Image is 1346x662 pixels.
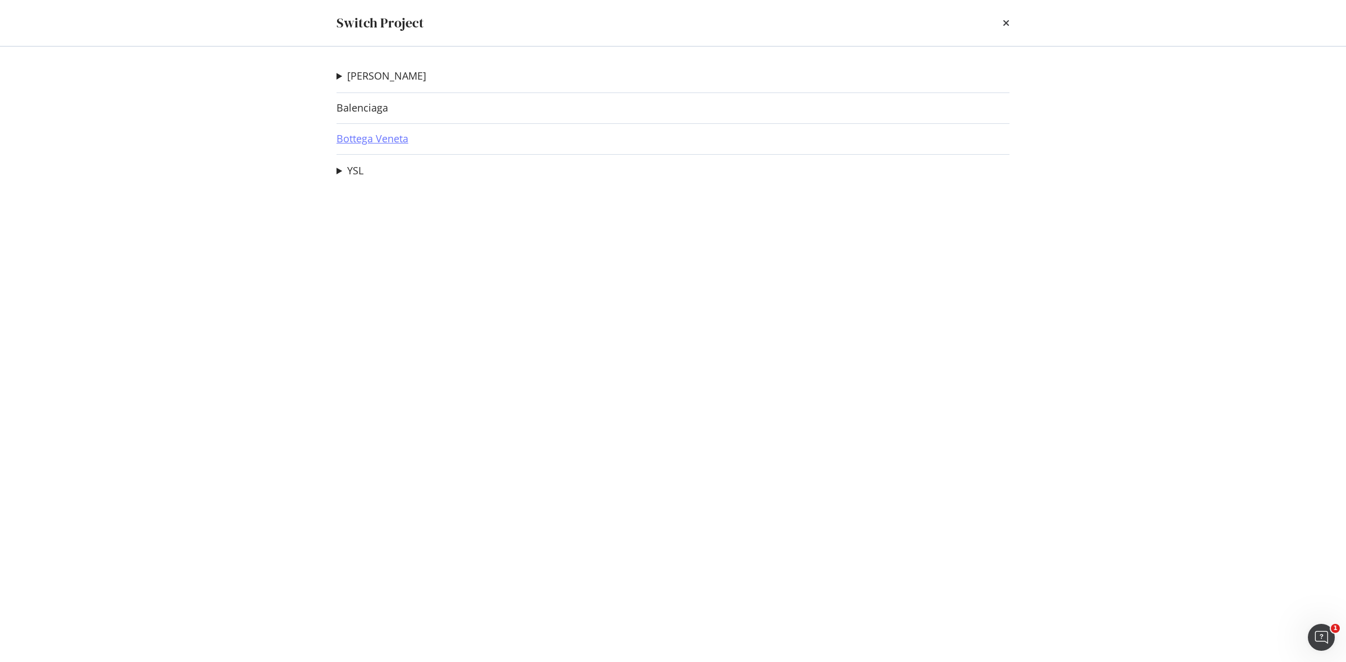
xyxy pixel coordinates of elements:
[336,133,408,145] a: Bottega Veneta
[347,70,426,82] a: [PERSON_NAME]
[336,102,388,114] a: Balenciaga
[1331,624,1340,633] span: 1
[336,13,424,33] div: Switch Project
[336,164,363,178] summary: YSL
[1308,624,1335,651] iframe: Intercom live chat
[336,69,426,84] summary: [PERSON_NAME]
[347,165,363,177] a: YSL
[1003,13,1009,33] div: times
